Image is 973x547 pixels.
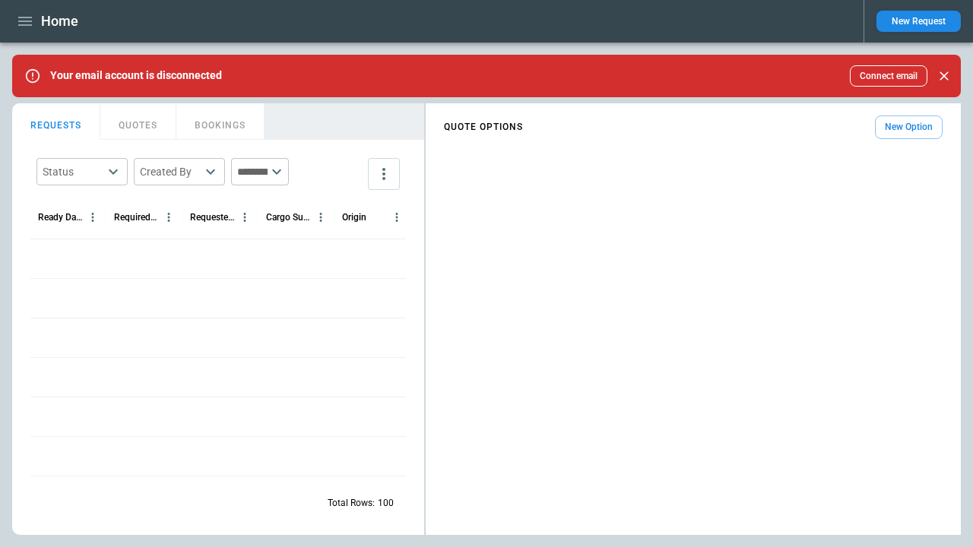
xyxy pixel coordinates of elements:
button: Origin column menu [387,207,407,227]
div: Required Date & Time (UTC) [114,212,159,223]
div: dismiss [933,59,955,93]
button: BOOKINGS [176,103,265,140]
button: Required Date & Time (UTC) column menu [159,207,179,227]
h4: QUOTE OPTIONS [444,124,523,131]
p: Total Rows: [328,497,375,510]
button: New Request [876,11,961,32]
div: Requested Route [190,212,235,223]
button: New Option [875,115,943,139]
div: scrollable content [426,109,961,145]
div: Ready Date & Time (UTC) [38,212,83,223]
h1: Home [41,12,78,30]
p: Your email account is disconnected [50,69,222,82]
button: Requested Route column menu [235,207,255,227]
div: Cargo Summary [266,212,311,223]
p: 100 [378,497,394,510]
div: Origin [342,212,366,223]
div: Created By [140,164,201,179]
button: REQUESTS [12,103,100,140]
button: Close [933,65,955,87]
button: Ready Date & Time (UTC) column menu [83,207,103,227]
button: Cargo Summary column menu [311,207,331,227]
button: Connect email [850,65,927,87]
div: Status [43,164,103,179]
button: more [368,158,400,190]
button: QUOTES [100,103,176,140]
